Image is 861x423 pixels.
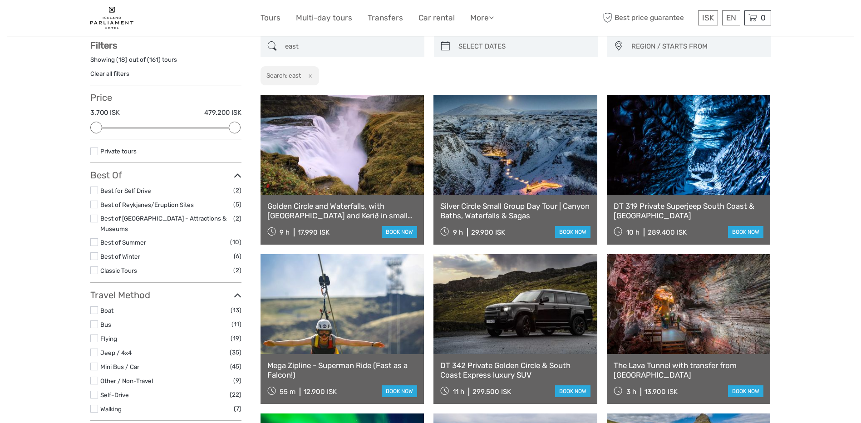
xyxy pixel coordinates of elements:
[728,385,763,397] a: book now
[100,267,137,274] a: Classic Tours
[722,10,740,25] div: EN
[281,39,420,54] input: SEARCH
[90,70,129,77] a: Clear all filters
[648,228,687,236] div: 289.400 ISK
[626,388,636,396] span: 3 h
[626,228,640,236] span: 10 h
[90,40,117,51] strong: Filters
[90,55,241,69] div: Showing ( ) out of ( ) tours
[728,226,763,238] a: book now
[100,363,139,370] a: Mini Bus / Car
[261,11,280,25] a: Tours
[230,389,241,400] span: (22)
[455,39,593,54] input: SELECT DATES
[368,11,403,25] a: Transfers
[453,228,463,236] span: 9 h
[418,11,455,25] a: Car rental
[100,405,122,413] a: Walking
[149,55,158,64] label: 161
[233,199,241,210] span: (5)
[234,251,241,261] span: (6)
[304,388,337,396] div: 12.900 ISK
[702,13,714,22] span: ISK
[555,385,590,397] a: book now
[759,13,767,22] span: 0
[645,388,678,396] div: 13.900 ISK
[453,388,464,396] span: 11 h
[233,375,241,386] span: (9)
[230,361,241,372] span: (45)
[100,349,132,356] a: Jeep / 4x4
[470,11,494,25] a: More
[302,71,315,80] button: x
[118,55,125,64] label: 18
[90,290,241,300] h3: Travel Method
[13,16,103,23] p: We're away right now. Please check back later!
[614,361,764,379] a: The Lava Tunnel with transfer from [GEOGRAPHIC_DATA]
[266,72,301,79] h2: Search: east
[472,388,511,396] div: 299.500 ISK
[555,226,590,238] a: book now
[104,14,115,25] button: Open LiveChat chat widget
[90,7,133,29] img: 1848-c15d606b-bed4-4dbc-ad79-bfc14b96aa50_logo_small.jpg
[471,228,505,236] div: 29.900 ISK
[100,239,146,246] a: Best of Summer
[231,305,241,315] span: (13)
[231,333,241,344] span: (19)
[233,213,241,224] span: (2)
[100,215,226,232] a: Best of [GEOGRAPHIC_DATA] - Attractions & Museums
[100,335,117,342] a: Flying
[100,253,140,260] a: Best of Winter
[100,391,129,398] a: Self-Drive
[601,10,696,25] span: Best price guarantee
[382,226,417,238] a: book now
[204,108,241,118] label: 479.200 ISK
[90,92,241,103] h3: Price
[280,388,295,396] span: 55 m
[231,319,241,330] span: (11)
[100,307,113,314] a: Boat
[100,321,111,328] a: Bus
[100,377,153,384] a: Other / Non-Travel
[296,11,352,25] a: Multi-day tours
[100,148,137,155] a: Private tours
[440,361,590,379] a: DT 342 Private Golden Circle & South Coast Express luxury SUV
[100,187,151,194] a: Best for Self Drive
[230,237,241,247] span: (10)
[298,228,330,236] div: 17.990 ISK
[267,361,418,379] a: Mega Zipline - Superman Ride (Fast as a Falcon!)
[267,202,418,220] a: Golden Circle and Waterfalls, with [GEOGRAPHIC_DATA] and Kerið in small group
[627,39,767,54] button: REGION / STARTS FROM
[90,108,120,118] label: 3.700 ISK
[230,347,241,358] span: (35)
[100,201,194,208] a: Best of Reykjanes/Eruption Sites
[233,185,241,196] span: (2)
[382,385,417,397] a: book now
[440,202,590,220] a: Silver Circle Small Group Day Tour | Canyon Baths, Waterfalls & Sagas
[90,170,241,181] h3: Best Of
[614,202,764,220] a: DT 319 Private Superjeep South Coast & [GEOGRAPHIC_DATA]
[233,265,241,275] span: (2)
[280,228,290,236] span: 9 h
[234,403,241,414] span: (7)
